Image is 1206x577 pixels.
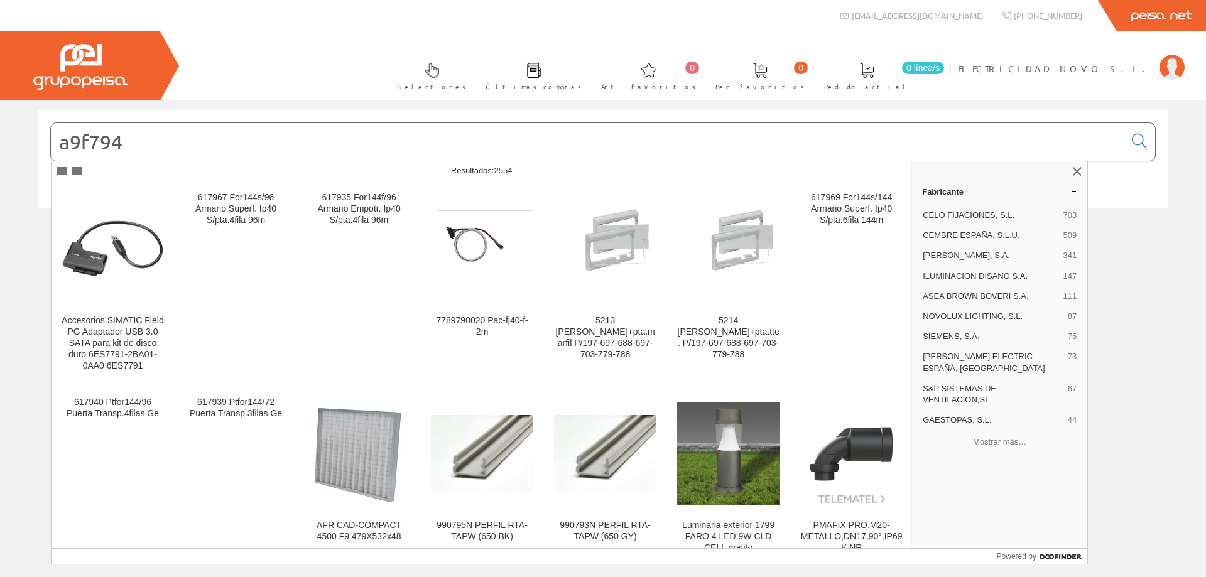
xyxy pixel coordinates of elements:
span: 2554 [494,166,512,175]
div: PMAFIX PRO,M20-METALLO,DN17,90°,IP69K,NR [800,520,903,554]
span: Ped. favoritos [715,80,805,93]
div: 617940 Ptfor144/96 Puerta Transp.4filas Ge [62,397,164,419]
span: [PHONE_NUMBER] [1014,10,1082,21]
div: 617969 For144s/144 Armario Superf. Ip40 S/pta.6fila 144m [800,192,903,226]
a: 990795N PERFIL RTA-TAPW (650 BK) 990795N PERFIL RTA-TAPW (650 BK) [421,387,543,568]
a: AFR CAD-COMPACT 4500 F9 479X532x48 AFR CAD-COMPACT 4500 F9 479X532x48 [298,387,420,568]
span: Pedido actual [824,80,910,93]
input: Buscar... [51,123,1124,161]
span: 703 [1063,210,1077,221]
span: 73 [1068,351,1077,374]
div: 990793N PERFIL RTA-TAPW (650 GY) [554,520,656,542]
span: NOVOLUX LIGHTING, S.L. [923,311,1063,322]
a: 7789790020 Pac-fj40-f-2m 7789790020 Pac-fj40-f-2m [421,182,543,386]
div: 990795N PERFIL RTA-TAPW (650 BK) [431,520,533,542]
a: PMAFIX PRO,M20-METALLO,DN17,90°,IP69K,NR PMAFIX PRO,M20-METALLO,DN17,90°,IP69K,NR [790,387,913,568]
span: Selectores [398,80,466,93]
span: ELECTRICIDAD NOVO S.L. [958,62,1153,75]
button: Mostrar más… [917,431,1082,452]
span: 341 [1063,250,1077,261]
a: 617939 Ptfor144/72 Puerta Transp.3filas Ge [175,387,297,568]
span: ASEA BROWN BOVERI S.A. [923,291,1058,302]
span: 147 [1063,271,1077,282]
span: [PERSON_NAME], S.A. [923,250,1058,261]
span: 111 [1063,291,1077,302]
span: Powered by [997,551,1036,562]
span: 44 [1068,414,1077,426]
img: 5213 Marco+pta.marfil P/197-697-688-697-703-779-788 [554,200,656,298]
span: [PERSON_NAME] ELECTRIC ESPAÑA, [GEOGRAPHIC_DATA] [923,351,1063,374]
span: CEMBRE ESPAÑA, S.L.U. [923,230,1058,241]
div: Luminaria exterior 1799 FARO 4 LED 9W CLD CELL grafito [677,520,780,554]
span: S&P SISTEMAS DE VENTILACION,SL [923,383,1063,406]
img: Accesorios SIMATIC Field PG Adaptador USB 3.0 SATA para kit de disco duro 6ES7791-2BA01-0AA0 6ES7791 [62,220,164,278]
a: ELECTRICIDAD NOVO S.L. [958,52,1185,64]
a: 5213 Marco+pta.marfil P/197-697-688-697-703-779-788 5213 [PERSON_NAME]+pta.marfil P/197-697-688-6... [544,182,666,386]
img: Grupo Peisa [33,44,128,90]
a: 5214 Marco Marfil+pta.tte. P/197-697-688-697-703-779-788 5214 [PERSON_NAME]+pta.tte. P/197-697-68... [667,182,790,386]
span: 75 [1068,331,1077,342]
div: Accesorios SIMATIC Field PG Adaptador USB 3.0 SATA para kit de disco duro 6ES7791-2BA01-0AA0 6ES7791 [62,315,164,372]
div: © Grupo Peisa [38,224,1168,235]
div: AFR CAD-COMPACT 4500 F9 479X532x48 [308,520,410,542]
span: ILUMINACION DISANO S.A. [923,271,1058,282]
div: 5213 [PERSON_NAME]+pta.marfil P/197-697-688-697-703-779-788 [554,315,656,360]
img: PMAFIX PRO,M20-METALLO,DN17,90°,IP69K,NR [800,402,903,505]
img: AFR CAD-COMPACT 4500 F9 479X532x48 [308,402,410,505]
img: 990793N PERFIL RTA-TAPW (650 GY) [554,415,656,492]
span: 0 [794,62,808,74]
div: 617935 For144f/96 Armario Empotr. Ip40 S/pta.4fila 96m [308,192,410,226]
span: 67 [1068,383,1077,406]
a: Luminaria exterior 1799 FARO 4 LED 9W CLD CELL grafito Luminaria exterior 1799 FARO 4 LED 9W CLD ... [667,387,790,568]
a: Últimas compras [473,52,588,98]
img: 5214 Marco Marfil+pta.tte. P/197-697-688-697-703-779-788 [677,203,780,294]
a: 990793N PERFIL RTA-TAPW (650 GY) 990793N PERFIL RTA-TAPW (650 GY) [544,387,666,568]
img: 7789790020 Pac-fj40-f-2m [431,210,533,287]
span: 87 [1068,311,1077,322]
a: 617935 For144f/96 Armario Empotr. Ip40 S/pta.4fila 96m [298,182,420,386]
a: Powered by [997,549,1088,564]
span: [EMAIL_ADDRESS][DOMAIN_NAME] [852,10,983,21]
a: Selectores [386,52,472,98]
span: Resultados: [451,166,513,175]
div: 617967 For144s/96 Armario Superf. Ip40 S/pta.4fila 96m [185,192,287,226]
span: 0 línea/s [902,62,944,74]
span: Últimas compras [486,80,582,93]
a: 617940 Ptfor144/96 Puerta Transp.4filas Ge [52,387,174,568]
img: 990795N PERFIL RTA-TAPW (650 BK) [431,415,533,492]
span: SIEMENS, S.A. [923,331,1063,342]
div: 7789790020 Pac-fj40-f-2m [431,315,533,338]
a: 617967 For144s/96 Armario Superf. Ip40 S/pta.4fila 96m [175,182,297,386]
a: Accesorios SIMATIC Field PG Adaptador USB 3.0 SATA para kit de disco duro 6ES7791-2BA01-0AA0 6ES7... [52,182,174,386]
span: 0 [685,62,699,74]
div: 5214 [PERSON_NAME]+pta.tte. P/197-697-688-697-703-779-788 [677,315,780,360]
a: Fabricante [912,181,1087,202]
span: 509 [1063,230,1077,241]
a: 617969 For144s/144 Armario Superf. Ip40 S/pta.6fila 144m [790,182,913,386]
img: Luminaria exterior 1799 FARO 4 LED 9W CLD CELL grafito [677,402,780,505]
span: CELO FIJACIONES, S.L. [923,210,1058,221]
div: 617939 Ptfor144/72 Puerta Transp.3filas Ge [185,397,287,419]
span: GAESTOPAS, S.L. [923,414,1063,426]
span: Art. favoritos [601,80,696,93]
